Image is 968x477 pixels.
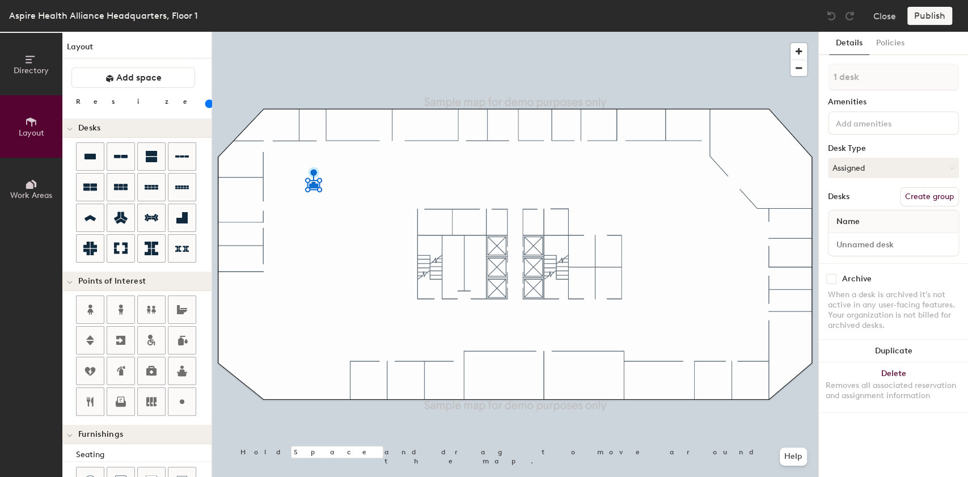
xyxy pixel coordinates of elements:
span: Layout [19,128,44,138]
img: Redo [844,10,855,22]
button: Details [829,32,869,55]
span: Furnishings [78,430,123,439]
button: Help [780,448,807,466]
span: Points of Interest [78,277,146,286]
div: Seating [76,449,212,461]
button: Create group [900,187,959,206]
span: Work Areas [10,191,52,200]
button: DeleteRemoves all associated reservation and assignment information [819,362,968,412]
div: Resize [76,97,201,106]
div: When a desk is archived it's not active in any user-facing features. Your organization is not bil... [828,290,959,331]
div: Amenities [828,98,959,107]
span: Name [831,212,865,232]
div: Desk Type [828,144,959,153]
img: Undo [826,10,837,22]
button: Assigned [828,158,959,178]
div: Removes all associated reservation and assignment information [826,381,961,401]
div: Aspire Health Alliance Headquarters, Floor 1 [9,9,198,23]
button: Add space [71,67,195,88]
input: Add amenities [834,116,936,129]
button: Close [873,7,896,25]
div: Archive [842,275,872,284]
button: Policies [869,32,911,55]
span: Add space [116,72,162,83]
h1: Layout [62,41,212,58]
span: Desks [78,124,100,133]
span: Directory [14,66,49,75]
div: Desks [828,192,849,201]
button: Duplicate [819,340,968,362]
input: Unnamed desk [831,237,956,252]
